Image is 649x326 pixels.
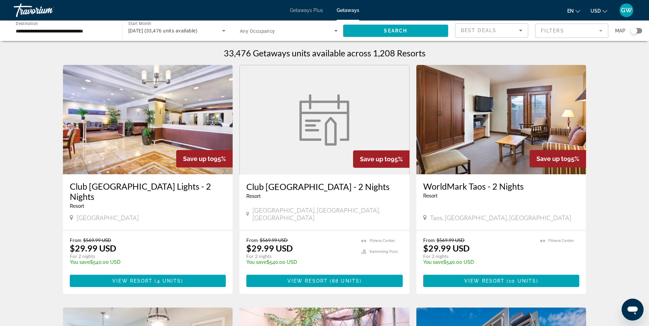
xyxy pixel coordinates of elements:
iframe: Button to launch messaging window [622,299,644,321]
button: Filter [535,23,608,38]
img: week.svg [295,94,353,146]
p: $29.99 USD [246,243,293,253]
span: 4 units [157,278,181,284]
button: View Resort(4 units) [70,275,226,287]
a: Getaways Plus [290,8,323,13]
span: Fitness Center [369,239,395,243]
span: View Resort [287,278,328,284]
a: Club [GEOGRAPHIC_DATA] Lights - 2 Nights [70,181,226,202]
div: 95% [530,150,586,167]
span: USD [590,8,601,14]
span: en [567,8,574,14]
span: From [423,237,435,243]
div: 95% [176,150,233,167]
p: $540.00 USD [423,259,534,265]
span: Search [384,28,407,33]
a: WorldMark Taos - 2 Nights [423,181,580,191]
span: Save up to [360,155,391,163]
span: [GEOGRAPHIC_DATA], [GEOGRAPHIC_DATA], [GEOGRAPHIC_DATA] [252,206,403,221]
span: ( ) [328,278,362,284]
h1: 33,476 Getaways units available across 1,208 Resorts [224,48,426,58]
span: Resort [246,193,261,199]
button: Change language [567,6,580,16]
span: [GEOGRAPHIC_DATA] [77,214,139,221]
p: For 2 nights [246,253,354,259]
span: Save up to [536,155,567,162]
p: $540.00 USD [246,259,354,265]
span: Any Occupancy [240,28,275,34]
span: Destination [16,21,38,26]
a: Club [GEOGRAPHIC_DATA] - 2 Nights [246,181,403,192]
button: View Resort(10 units) [423,275,580,287]
p: For 2 nights [70,253,219,259]
span: ( ) [505,278,538,284]
img: A412I01X.jpg [416,65,586,174]
div: 95% [353,150,410,168]
span: Save up to [183,155,214,162]
span: ( ) [153,278,183,284]
p: $540.00 USD [70,259,219,265]
span: Taos, [GEOGRAPHIC_DATA], [GEOGRAPHIC_DATA] [430,214,571,221]
span: Resort [423,193,438,199]
span: $569.99 USD [437,237,465,243]
span: You save [246,259,267,265]
span: 88 units [332,278,360,284]
span: [DATE] (33,476 units available) [128,28,198,33]
span: $569.99 USD [83,237,111,243]
span: 10 units [509,278,536,284]
button: View Resort(88 units) [246,275,403,287]
button: Change currency [590,6,607,16]
span: You save [423,259,443,265]
span: GW [621,7,632,14]
span: Swimming Pool [369,249,398,254]
p: $29.99 USD [70,243,116,253]
button: Search [343,25,449,37]
span: From [70,237,81,243]
img: 8562O01X.jpg [63,65,233,174]
span: Map [615,26,625,36]
span: Start Month [128,21,151,26]
span: Best Deals [461,28,496,33]
a: Travorium [14,1,82,19]
span: Fitness Center [548,239,574,243]
span: You save [70,259,90,265]
span: Resort [70,203,84,209]
span: View Resort [112,278,153,284]
span: From [246,237,258,243]
p: For 2 nights [423,253,534,259]
span: $569.99 USD [260,237,288,243]
mat-select: Sort by [461,26,522,35]
button: User Menu [618,3,635,17]
span: View Resort [464,278,505,284]
a: Getaways [337,8,359,13]
p: $29.99 USD [423,243,470,253]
